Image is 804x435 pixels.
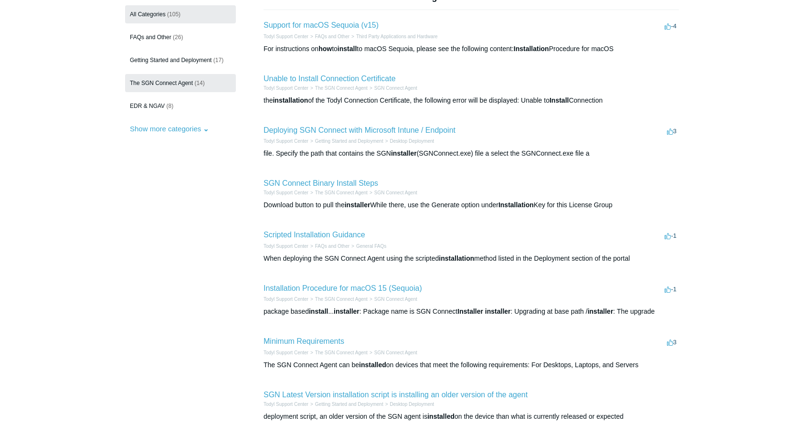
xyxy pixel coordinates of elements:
[315,85,368,91] a: The SGN Connect Agent
[374,350,417,355] a: SGN Connect Agent
[665,22,677,30] span: -4
[308,85,368,92] li: The SGN Connect Agent
[264,231,365,239] a: Scripted Installation Guidance
[665,232,677,239] span: -1
[391,149,417,157] em: installer
[667,339,677,346] span: 3
[264,297,308,302] a: Todyl Support Center
[315,350,368,355] a: The SGN Connect Agent
[264,149,679,159] div: file. Specify the path that contains the SGN (SGNConnect.exe) file a select the SGNConnect.exe fi...
[498,201,534,209] em: Installation
[264,412,679,422] div: deployment script, an older version of the SGN agent is on the device than what is currently rele...
[125,28,236,46] a: FAQs and Other (26)
[264,360,679,370] div: The SGN Connect Agent can be on devices that meet the following requirements: For Desktops, Lapto...
[125,74,236,92] a: The SGN Connect Agent (14)
[130,103,165,109] span: EDR & NGAV
[368,296,417,303] li: SGN Connect Agent
[315,244,349,249] a: FAQs and Other
[308,243,349,250] li: FAQs and Other
[308,349,368,356] li: The SGN Connect Agent
[194,80,204,86] span: (14)
[264,138,308,145] li: Todyl Support Center
[368,85,417,92] li: SGN Connect Agent
[264,349,308,356] li: Todyl Support Center
[130,80,193,86] span: The SGN Connect Agent
[264,138,308,144] a: Todyl Support Center
[264,33,308,40] li: Todyl Support Center
[665,286,677,293] span: -1
[264,21,379,29] a: Support for macOS Sequoia (v15)
[264,179,378,187] a: SGN Connect Binary Install Steps
[427,413,455,420] em: installed
[308,33,349,40] li: FAQs and Other
[264,243,308,250] li: Todyl Support Center
[439,255,474,262] em: installation
[359,361,386,369] em: installed
[514,45,549,53] em: Installation
[334,308,360,315] em: installer
[264,126,455,134] a: Deploying SGN Connect with Microsoft Intune / Endpoint
[264,296,308,303] li: Todyl Support Center
[166,103,173,109] span: (8)
[167,11,180,18] span: (105)
[308,138,383,145] li: Getting Started and Deployment
[125,51,236,69] a: Getting Started and Deployment (17)
[130,11,166,18] span: All Categories
[130,34,171,41] span: FAQs and Other
[264,190,308,195] a: Todyl Support Center
[315,297,368,302] a: The SGN Connect Agent
[273,96,308,104] em: installation
[264,254,679,264] div: When deploying the SGN Connect Agent using the scripted method listed in the Deployment section o...
[550,96,569,104] em: Install
[264,350,308,355] a: Todyl Support Center
[264,85,308,91] a: Todyl Support Center
[338,45,357,53] em: install
[264,189,308,196] li: Todyl Support Center
[125,5,236,23] a: All Categories (105)
[383,138,434,145] li: Desktop Deployment
[667,127,677,135] span: 3
[383,401,434,408] li: Desktop Deployment
[356,34,438,39] a: Third Party Applications and Hardware
[264,95,679,106] div: the of the Todyl Connection Certificate, the following error will be displayed: Unable to Connection
[264,337,344,345] a: Minimum Requirements
[588,308,614,315] em: installer
[315,402,383,407] a: Getting Started and Deployment
[173,34,183,41] span: (26)
[264,244,308,249] a: Todyl Support Center
[264,402,308,407] a: Todyl Support Center
[264,401,308,408] li: Todyl Support Center
[264,85,308,92] li: Todyl Support Center
[264,74,396,83] a: Unable to Install Connection Certificate
[309,308,328,315] em: install
[315,138,383,144] a: Getting Started and Deployment
[264,34,308,39] a: Todyl Support Center
[213,57,223,64] span: (17)
[315,190,368,195] a: The SGN Connect Agent
[125,97,236,115] a: EDR & NGAV (8)
[390,138,434,144] a: Desktop Deployment
[308,296,368,303] li: The SGN Connect Agent
[368,349,417,356] li: SGN Connect Agent
[315,34,349,39] a: FAQs and Other
[349,243,386,250] li: General FAQs
[264,200,679,210] div: Download button to pull the While there, use the Generate option under Key for this License Group
[308,189,368,196] li: The SGN Connect Agent
[368,189,417,196] li: SGN Connect Agent
[264,44,679,54] div: For instructions on to to macOS Sequoia, please see the following content: Procedure for macOS
[264,391,528,399] a: SGN Latest Version installation script is installing an older version of the agent
[130,57,212,64] span: Getting Started and Deployment
[457,308,483,315] em: Installer
[356,244,386,249] a: General FAQs
[485,308,511,315] em: installer
[264,284,422,292] a: Installation Procedure for macOS 15 (Sequoia)
[264,307,679,317] div: package based ... : Package name is SGN Connect : Upgrading at base path / : The upgrade
[374,85,417,91] a: SGN Connect Agent
[308,401,383,408] li: Getting Started and Deployment
[374,190,417,195] a: SGN Connect Agent
[349,33,437,40] li: Third Party Applications and Hardware
[390,402,434,407] a: Desktop Deployment
[125,120,214,138] button: Show more categories
[318,45,332,53] em: how
[374,297,417,302] a: SGN Connect Agent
